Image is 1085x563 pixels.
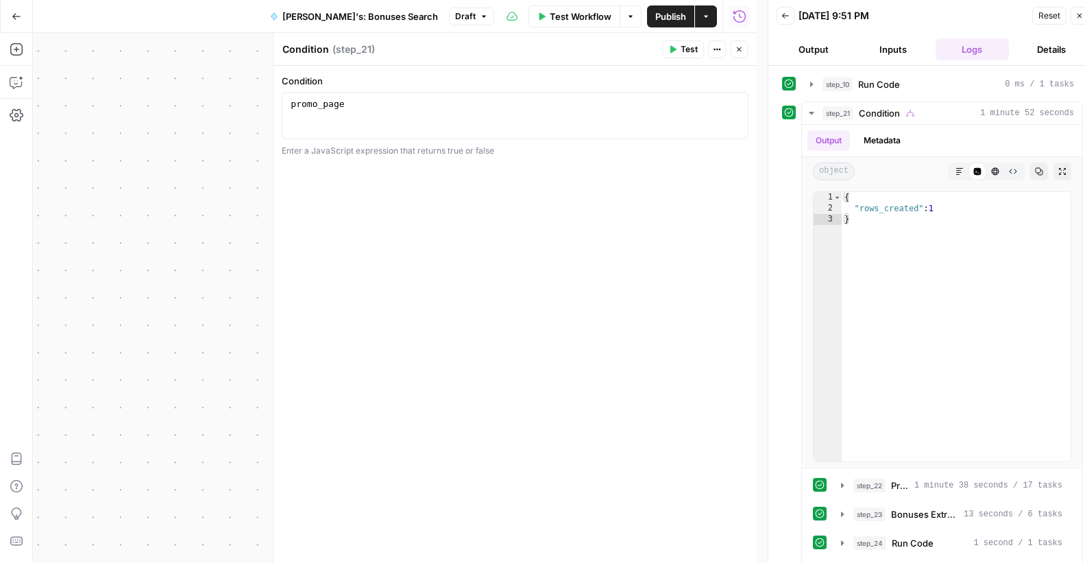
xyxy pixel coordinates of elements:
div: 2 [814,203,842,214]
span: Test [681,43,698,56]
span: ( step_21 ) [332,43,375,56]
button: 0 ms / 1 tasks [802,73,1082,95]
span: 0 ms / 1 tasks [1005,78,1074,91]
button: Draft [449,8,494,25]
span: Condition [859,106,900,120]
div: 3 [814,214,842,225]
button: Output [777,38,851,60]
button: Logs [936,38,1010,60]
button: Test [662,40,704,58]
span: [PERSON_NAME]'s: Bonuses Search [282,10,438,23]
span: 1 minute 38 seconds / 17 tasks [914,479,1062,492]
button: 1 second / 1 tasks [833,532,1071,554]
span: Run Code [858,77,900,91]
span: Reset [1038,10,1060,22]
button: Output [807,130,850,151]
span: step_21 [822,106,853,120]
div: 1 [814,192,842,203]
button: Publish [647,5,694,27]
span: Bonuses Extraction [891,507,958,521]
button: 13 seconds / 6 tasks [833,503,1071,525]
span: 1 minute 52 seconds [980,107,1074,119]
button: 1 minute 52 seconds [802,102,1082,124]
span: step_10 [822,77,853,91]
button: Reset [1032,7,1066,25]
span: Draft [455,10,476,23]
textarea: Condition [282,43,329,56]
button: Inputs [856,38,930,60]
label: Condition [282,74,748,88]
span: 1 second / 1 tasks [973,537,1062,549]
span: step_23 [853,507,886,521]
span: step_24 [853,536,886,550]
span: 13 seconds / 6 tasks [964,508,1062,520]
span: Prompt LLM [891,479,909,492]
span: object [813,163,855,180]
div: Enter a JavaScript expression that returns true or false [282,145,748,157]
button: 1 minute 38 seconds / 17 tasks [833,475,1071,496]
span: Test Workflow [550,10,611,23]
span: Run Code [892,536,934,550]
span: Toggle code folding, rows 1 through 3 [833,192,841,203]
span: step_22 [853,479,886,492]
button: Metadata [855,130,909,151]
button: Test Workflow [528,5,620,27]
button: [PERSON_NAME]'s: Bonuses Search [262,5,446,27]
span: Publish [655,10,686,23]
